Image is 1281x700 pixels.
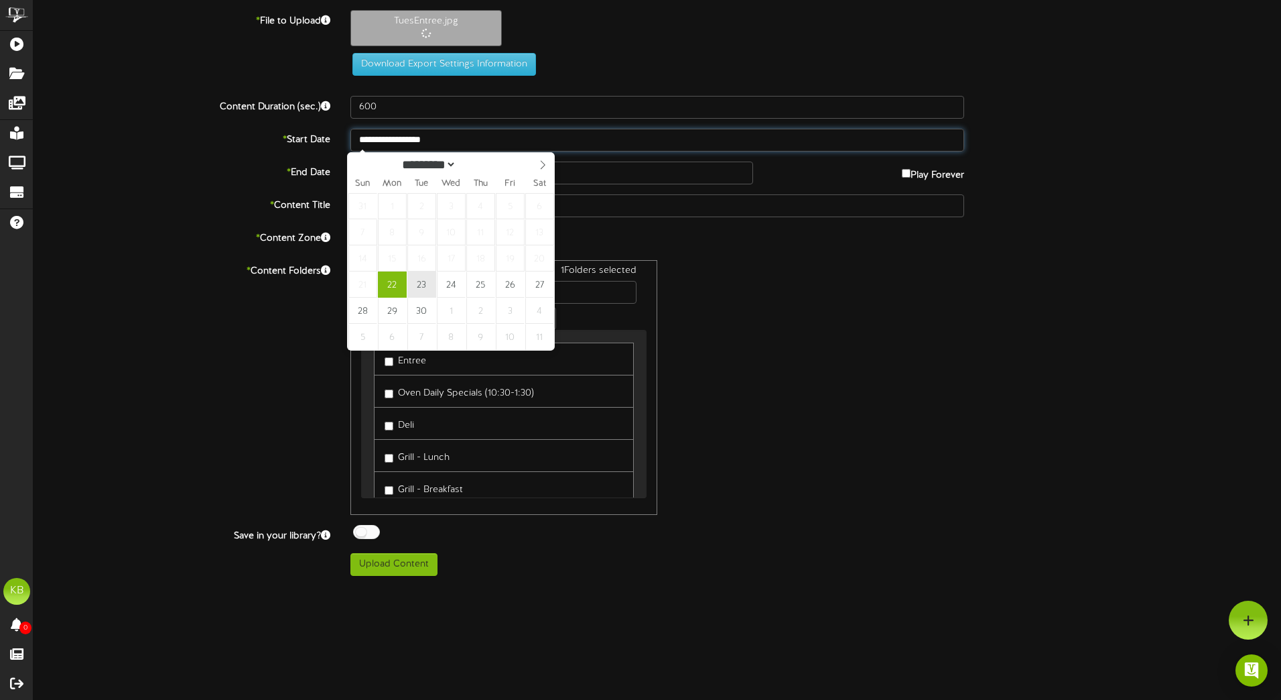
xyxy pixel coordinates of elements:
[407,324,436,350] span: October 7, 2025
[456,158,504,172] input: Year
[348,180,377,188] span: Sun
[385,350,426,368] label: Entree
[436,180,466,188] span: Wed
[350,194,964,217] input: Title of this Content
[378,245,407,272] span: September 15, 2025
[496,219,525,245] span: September 12, 2025
[902,169,911,178] input: Play Forever
[437,193,466,219] span: September 3, 2025
[496,272,525,298] span: September 26, 2025
[525,193,554,219] span: September 6, 2025
[385,382,534,400] label: Oven Daily Specials (10:30-1:30)
[350,553,437,576] button: Upload Content
[495,180,525,188] span: Fri
[385,357,393,366] input: Entree
[348,193,377,219] span: August 31, 2025
[407,219,436,245] span: September 9, 2025
[23,525,340,543] label: Save in your library?
[496,324,525,350] span: October 10, 2025
[23,194,340,213] label: Content Title
[378,324,407,350] span: October 6, 2025
[348,219,377,245] span: September 7, 2025
[496,245,525,272] span: September 19, 2025
[407,272,436,298] span: September 23, 2025
[437,245,466,272] span: September 17, 2025
[385,447,450,465] label: Grill - Lunch
[525,245,554,272] span: September 20, 2025
[437,219,466,245] span: September 10, 2025
[466,272,495,298] span: September 25, 2025
[23,260,340,278] label: Content Folders
[348,298,377,324] span: September 28, 2025
[348,324,377,350] span: October 5, 2025
[525,180,554,188] span: Sat
[23,227,340,245] label: Content Zone
[525,272,554,298] span: September 27, 2025
[377,180,407,188] span: Mon
[407,245,436,272] span: September 16, 2025
[23,10,340,28] label: File to Upload
[525,298,554,324] span: October 4, 2025
[437,298,466,324] span: October 1, 2025
[346,59,536,69] a: Download Export Settings Information
[385,422,393,430] input: Deli
[466,298,495,324] span: October 2, 2025
[407,180,436,188] span: Tue
[385,454,393,463] input: Grill - Lunch
[466,324,495,350] span: October 9, 2025
[437,324,466,350] span: October 8, 2025
[23,162,340,180] label: End Date
[466,219,495,245] span: September 11, 2025
[385,479,463,497] label: Grill - Breakfast
[385,390,393,398] input: Oven Daily Specials (10:30-1:30)
[19,622,31,634] span: 0
[466,193,495,219] span: September 4, 2025
[437,272,466,298] span: September 24, 2025
[525,219,554,245] span: September 13, 2025
[348,245,377,272] span: September 14, 2025
[378,272,407,298] span: September 22, 2025
[902,162,964,182] label: Play Forever
[407,298,436,324] span: September 30, 2025
[23,129,340,147] label: Start Date
[525,324,554,350] span: October 11, 2025
[466,180,495,188] span: Thu
[1235,654,1268,687] div: Open Intercom Messenger
[385,486,393,495] input: Grill - Breakfast
[23,96,340,114] label: Content Duration (sec.)
[466,245,495,272] span: September 18, 2025
[378,193,407,219] span: September 1, 2025
[496,193,525,219] span: September 5, 2025
[3,578,30,605] div: KB
[385,414,414,432] label: Deli
[378,219,407,245] span: September 8, 2025
[348,272,377,298] span: September 21, 2025
[352,53,536,76] button: Download Export Settings Information
[407,193,436,219] span: September 2, 2025
[378,298,407,324] span: September 29, 2025
[496,298,525,324] span: October 3, 2025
